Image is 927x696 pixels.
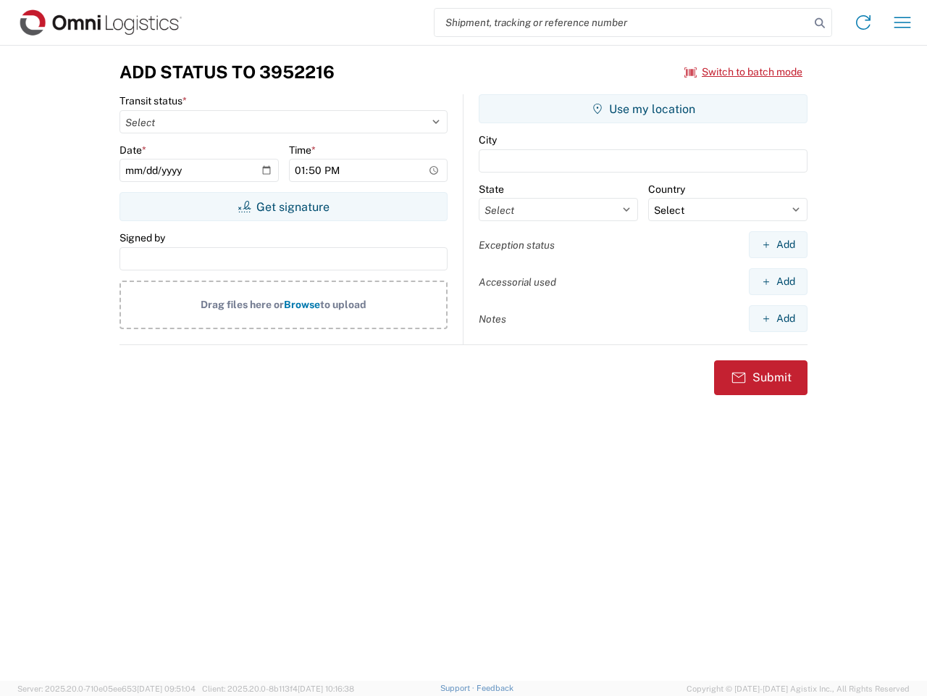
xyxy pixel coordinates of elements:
[714,360,808,395] button: Submit
[119,94,187,107] label: Transit status
[749,305,808,332] button: Add
[479,183,504,196] label: State
[479,239,555,252] label: Exception status
[298,684,354,693] span: [DATE] 10:16:38
[749,231,808,258] button: Add
[201,299,284,310] span: Drag files here or
[119,144,146,157] label: Date
[479,312,506,326] label: Notes
[749,268,808,295] button: Add
[284,299,320,310] span: Browse
[479,133,497,146] label: City
[477,684,513,692] a: Feedback
[479,275,556,289] label: Accessorial used
[119,192,448,221] button: Get signature
[479,94,808,123] button: Use my location
[648,183,685,196] label: Country
[435,9,810,36] input: Shipment, tracking or reference number
[119,231,165,244] label: Signed by
[289,144,316,157] label: Time
[320,299,366,310] span: to upload
[440,684,477,692] a: Support
[202,684,354,693] span: Client: 2025.20.0-8b113f4
[684,60,802,84] button: Switch to batch mode
[17,684,196,693] span: Server: 2025.20.0-710e05ee653
[137,684,196,693] span: [DATE] 09:51:04
[119,62,335,83] h3: Add Status to 3952216
[687,682,910,695] span: Copyright © [DATE]-[DATE] Agistix Inc., All Rights Reserved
